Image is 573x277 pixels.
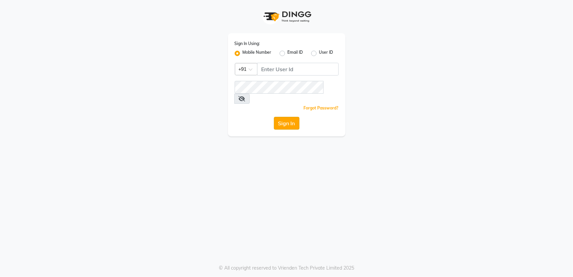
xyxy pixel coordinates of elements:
[304,105,339,110] a: Forgot Password?
[243,49,272,57] label: Mobile Number
[319,49,333,57] label: User ID
[235,81,324,94] input: Username
[274,117,299,130] button: Sign In
[257,63,339,76] input: Username
[288,49,303,57] label: Email ID
[235,41,260,47] label: Sign In Using:
[260,7,314,27] img: logo1.svg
